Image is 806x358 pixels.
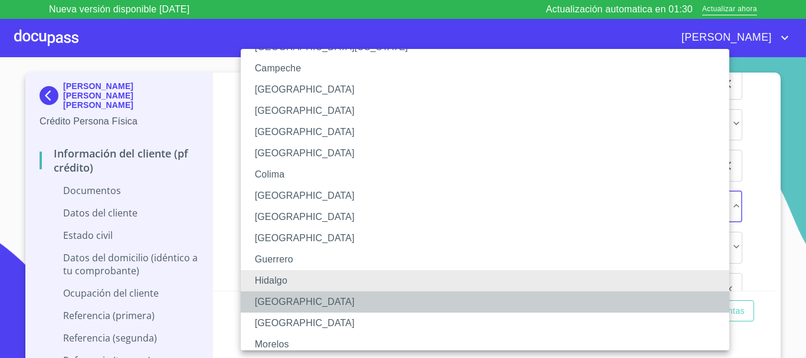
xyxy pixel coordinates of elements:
[241,121,738,143] li: [GEOGRAPHIC_DATA]
[241,313,738,334] li: [GEOGRAPHIC_DATA]
[241,270,738,291] li: Hidalgo
[241,206,738,228] li: [GEOGRAPHIC_DATA]
[241,228,738,249] li: [GEOGRAPHIC_DATA]
[241,249,738,270] li: Guerrero
[241,79,738,100] li: [GEOGRAPHIC_DATA]
[241,100,738,121] li: [GEOGRAPHIC_DATA]
[241,58,738,79] li: Campeche
[241,164,738,185] li: Colima
[241,143,738,164] li: [GEOGRAPHIC_DATA]
[241,185,738,206] li: [GEOGRAPHIC_DATA]
[241,291,738,313] li: [GEOGRAPHIC_DATA]
[241,334,738,355] li: Morelos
